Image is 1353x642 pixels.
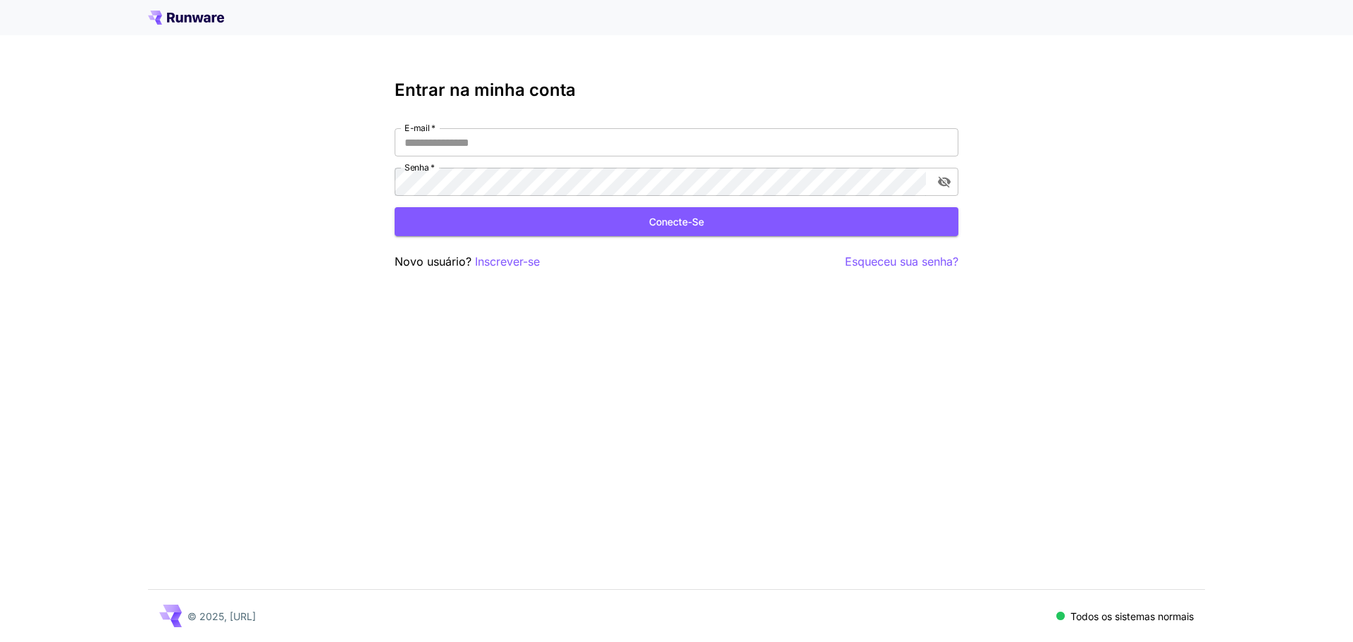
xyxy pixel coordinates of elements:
[475,254,540,268] font: Inscrever-se
[845,254,958,268] font: Esqueceu sua senha?
[395,254,471,268] font: Novo usuário?
[187,610,256,622] font: © 2025, [URL]
[404,123,430,133] font: E-mail
[404,162,429,173] font: Senha
[845,253,958,271] button: Esqueceu sua senha?
[1070,610,1194,622] font: Todos os sistemas normais
[649,216,704,228] font: Conecte-se
[395,80,576,100] font: Entrar na minha conta
[475,253,540,271] button: Inscrever-se
[395,207,958,236] button: Conecte-se
[932,169,957,195] button: alternar a visibilidade da senha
